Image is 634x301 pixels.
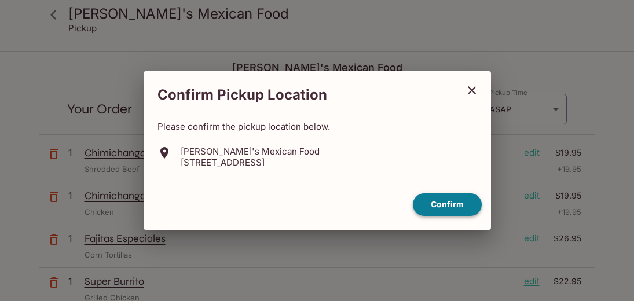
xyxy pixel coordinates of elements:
button: confirm [413,193,482,216]
p: Please confirm the pickup location below. [157,121,477,132]
h2: Confirm Pickup Location [144,80,457,109]
p: [PERSON_NAME]'s Mexican Food [181,146,320,157]
p: [STREET_ADDRESS] [181,157,320,168]
button: close [457,76,486,105]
